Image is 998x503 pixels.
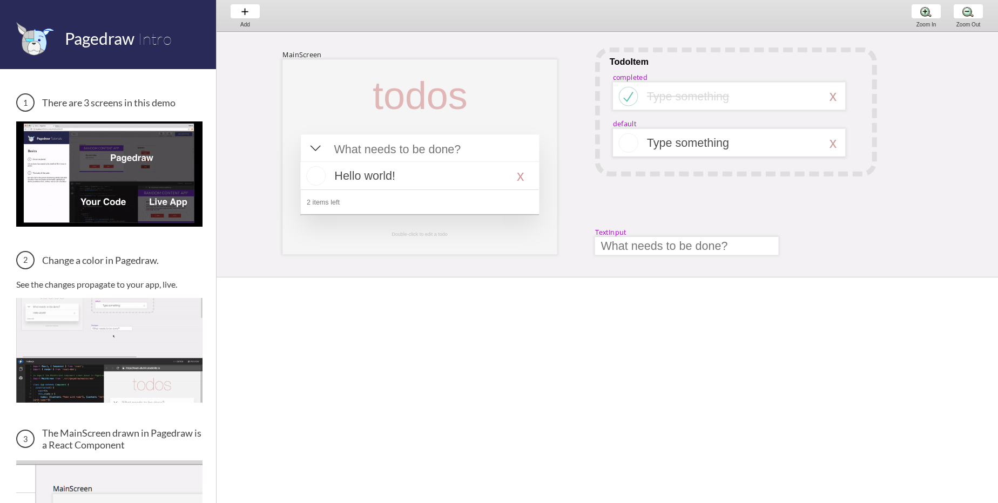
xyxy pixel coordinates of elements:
[16,279,203,289] p: See the changes propagate to your app, live.
[138,29,172,49] span: Intro
[830,134,837,151] div: x
[16,251,203,269] h3: Change a color in Pagedraw.
[16,22,54,56] img: favicon.png
[16,121,203,226] img: 3 screens
[906,22,947,28] div: Zoom In
[16,93,203,112] h3: There are 3 screens in this demo
[282,50,321,59] div: MainScreen
[920,6,932,17] img: zoom-plus.png
[613,119,636,128] div: default
[16,298,203,403] img: Change a color in Pagedraw
[595,227,626,236] div: TextInput
[65,29,134,48] span: Pagedraw
[830,88,837,105] div: x
[962,6,974,17] img: zoom-minus.png
[225,22,266,28] div: Add
[16,427,203,451] h3: The MainScreen drawn in Pagedraw is a React Component
[948,22,989,28] div: Zoom Out
[239,6,251,17] img: baseline-add-24px.svg
[613,72,648,81] div: completed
